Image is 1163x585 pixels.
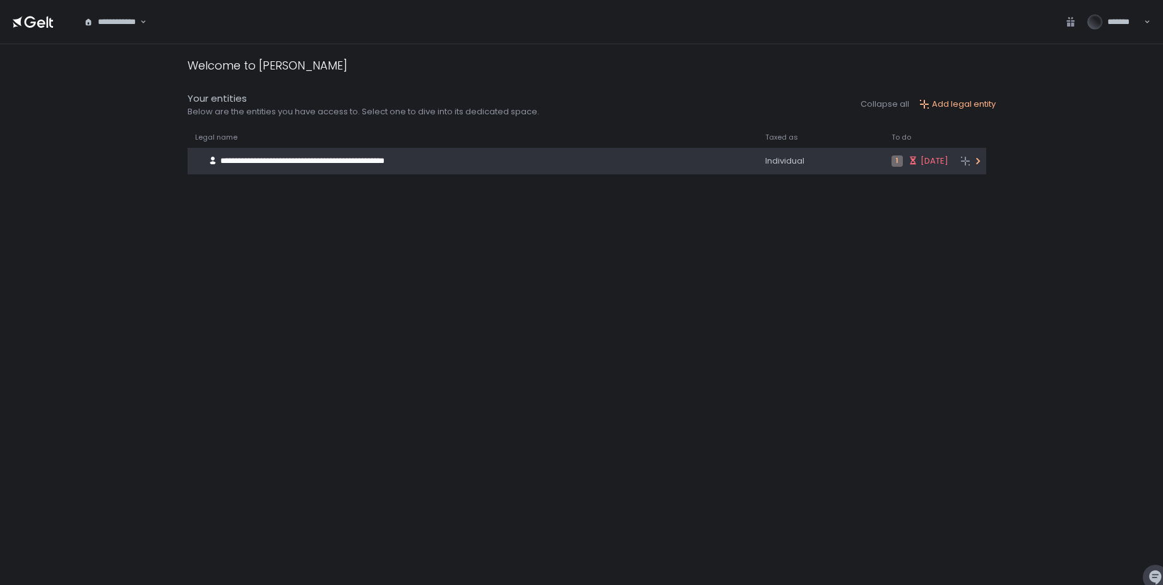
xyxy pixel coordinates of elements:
input: Search for option [138,16,139,28]
span: To do [892,133,911,142]
span: 1 [892,155,903,167]
div: Individual [765,155,876,167]
span: Taxed as [765,133,798,142]
button: Collapse all [861,99,909,110]
div: Your entities [188,92,539,106]
button: Add legal entity [919,99,996,110]
span: Legal name [195,133,237,142]
div: Welcome to [PERSON_NAME] [188,57,347,74]
div: Below are the entities you have access to. Select one to dive into its dedicated space. [188,106,539,118]
span: [DATE] [921,155,948,167]
div: Search for option [76,8,146,35]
